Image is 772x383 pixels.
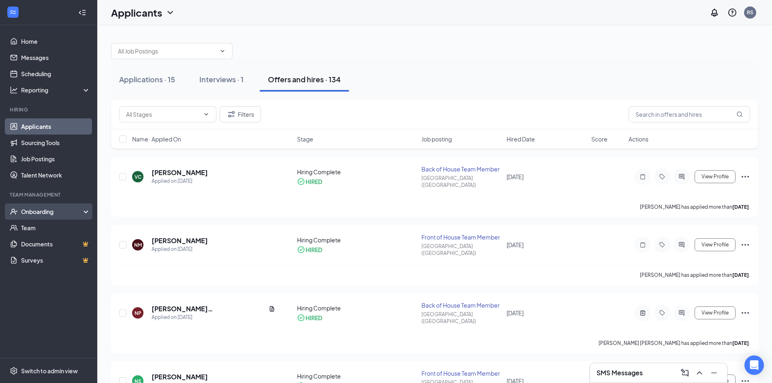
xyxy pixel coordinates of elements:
p: [PERSON_NAME] has applied more than . [640,203,750,210]
input: All Stages [126,110,200,119]
div: Hiring Complete [297,168,417,176]
h1: Applicants [111,6,162,19]
svg: CheckmarkCircle [297,178,305,186]
input: Search in offers and hires [629,106,750,122]
svg: ChevronDown [203,111,210,118]
button: ChevronUp [693,366,706,379]
div: Back of House Team Member [421,165,501,173]
svg: Ellipses [740,308,750,318]
div: Front of House Team Member [421,233,501,241]
a: Scheduling [21,66,90,82]
a: SurveysCrown [21,252,90,268]
button: View Profile [695,170,736,183]
svg: Filter [227,109,236,119]
div: Hiring Complete [297,236,417,244]
a: Talent Network [21,167,90,183]
a: Applicants [21,118,90,135]
div: [GEOGRAPHIC_DATA] ([GEOGRAPHIC_DATA]) [421,243,501,257]
span: Job posting [421,135,452,143]
div: Applied on [DATE] [152,245,208,253]
svg: ComposeMessage [680,368,690,378]
input: All Job Postings [118,47,216,56]
button: View Profile [695,306,736,319]
div: Hiring Complete [297,372,417,380]
button: View Profile [695,238,736,251]
button: ComposeMessage [678,366,691,379]
svg: Ellipses [740,172,750,182]
span: Actions [629,135,648,143]
div: Applications · 15 [119,74,175,84]
a: Home [21,33,90,49]
svg: MagnifyingGlass [736,111,743,118]
p: [PERSON_NAME] has applied more than . [640,272,750,278]
div: [GEOGRAPHIC_DATA] ([GEOGRAPHIC_DATA]) [421,311,501,325]
svg: QuestionInfo [727,8,737,17]
a: Job Postings [21,151,90,167]
div: Applied on [DATE] [152,177,208,185]
svg: ChevronUp [695,368,704,378]
b: [DATE] [732,340,749,346]
span: Name · Applied On [132,135,181,143]
h5: [PERSON_NAME] [PERSON_NAME] [152,304,265,313]
div: NM [134,242,142,248]
svg: ActiveChat [677,242,686,248]
h5: [PERSON_NAME] [152,236,208,245]
span: View Profile [701,174,729,180]
div: Open Intercom Messenger [744,355,764,375]
button: Minimize [708,366,721,379]
div: Back of House Team Member [421,301,501,309]
span: View Profile [701,310,729,316]
div: Applied on [DATE] [152,313,275,321]
svg: Note [638,173,648,180]
p: [PERSON_NAME] [PERSON_NAME] has applied more than . [599,340,750,347]
h5: [PERSON_NAME] [152,168,208,177]
svg: Minimize [709,368,719,378]
span: [DATE] [507,309,524,317]
span: [DATE] [507,173,524,180]
b: [DATE] [732,204,749,210]
div: Switch to admin view [21,367,78,375]
div: Interviews · 1 [199,74,244,84]
div: Team Management [10,191,89,198]
a: Messages [21,49,90,66]
span: View Profile [701,242,729,248]
svg: UserCheck [10,208,18,216]
svg: ChevronDown [165,8,175,17]
div: NP [135,310,141,317]
svg: WorkstreamLogo [9,8,17,16]
h5: [PERSON_NAME] [152,372,208,381]
h3: SMS Messages [597,368,643,377]
div: HIRED [306,246,322,254]
span: Score [591,135,607,143]
div: RS [747,9,753,16]
svg: Analysis [10,86,18,94]
svg: ActiveChat [677,310,686,316]
div: Hiring [10,106,89,113]
span: [DATE] [507,241,524,248]
svg: ActiveNote [638,310,648,316]
a: Sourcing Tools [21,135,90,151]
svg: Note [638,242,648,248]
div: HIRED [306,314,322,322]
svg: Tag [657,173,667,180]
svg: ActiveChat [677,173,686,180]
div: Front of House Team Member [421,369,501,377]
a: Team [21,220,90,236]
b: [DATE] [732,272,749,278]
button: Filter Filters [220,106,261,122]
svg: Notifications [710,8,719,17]
div: Hiring Complete [297,304,417,312]
svg: CheckmarkCircle [297,246,305,254]
div: VC [135,173,141,180]
div: [GEOGRAPHIC_DATA] ([GEOGRAPHIC_DATA]) [421,175,501,188]
div: Offers and hires · 134 [268,74,341,84]
div: Onboarding [21,208,83,216]
span: Hired Date [507,135,535,143]
svg: Tag [657,310,667,316]
div: HIRED [306,178,322,186]
svg: ChevronDown [219,48,226,54]
a: DocumentsCrown [21,236,90,252]
span: Stage [297,135,313,143]
svg: Tag [657,242,667,248]
svg: CheckmarkCircle [297,314,305,322]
